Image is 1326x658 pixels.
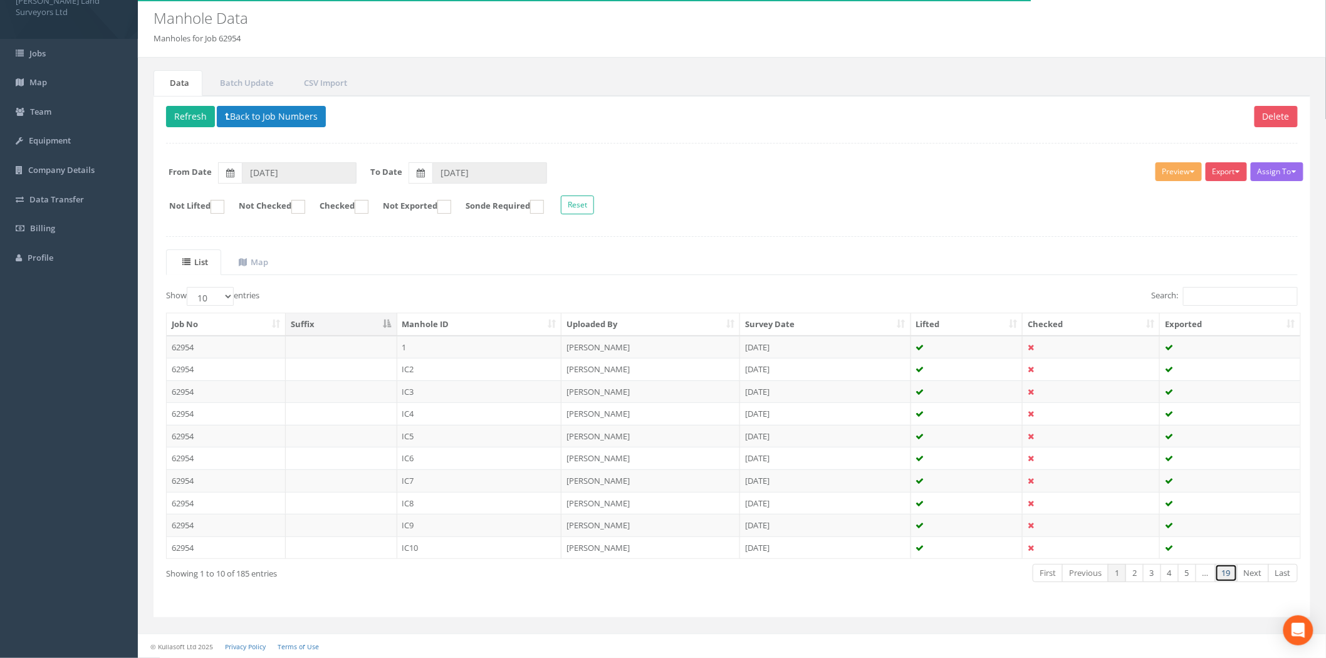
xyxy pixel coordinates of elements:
[740,469,911,492] td: [DATE]
[397,536,562,559] td: IC10
[1108,564,1126,582] a: 1
[166,106,215,127] button: Refresh
[561,492,740,514] td: [PERSON_NAME]
[561,514,740,536] td: [PERSON_NAME]
[167,536,286,559] td: 62954
[1251,162,1303,181] button: Assign To
[167,514,286,536] td: 62954
[226,200,305,214] label: Not Checked
[561,425,740,447] td: [PERSON_NAME]
[740,536,911,559] td: [DATE]
[166,563,627,580] div: Showing 1 to 10 of 185 entries
[740,380,911,403] td: [DATE]
[167,469,286,492] td: 62954
[169,166,212,178] label: From Date
[561,447,740,469] td: [PERSON_NAME]
[167,358,286,380] td: 62954
[1206,162,1247,181] button: Export
[453,200,544,214] label: Sonde Required
[740,492,911,514] td: [DATE]
[166,287,259,306] label: Show entries
[154,33,241,44] li: Manholes for Job 62954
[432,162,547,184] input: To Date
[1125,564,1144,582] a: 2
[561,313,740,336] th: Uploaded By: activate to sort column ascending
[561,536,740,559] td: [PERSON_NAME]
[239,256,268,268] uib-tab-heading: Map
[561,380,740,403] td: [PERSON_NAME]
[397,425,562,447] td: IC5
[1152,287,1298,306] label: Search:
[167,425,286,447] td: 62954
[1160,313,1300,336] th: Exported: activate to sort column ascending
[167,402,286,425] td: 62954
[167,380,286,403] td: 62954
[204,70,286,96] a: Batch Update
[166,249,221,275] a: List
[561,358,740,380] td: [PERSON_NAME]
[286,313,397,336] th: Suffix: activate to sort column descending
[217,106,326,127] button: Back to Job Numbers
[397,469,562,492] td: IC7
[740,447,911,469] td: [DATE]
[740,358,911,380] td: [DATE]
[1156,162,1202,181] button: Preview
[1023,313,1160,336] th: Checked: activate to sort column ascending
[397,514,562,536] td: IC9
[182,256,208,268] uib-tab-heading: List
[1215,564,1238,582] a: 19
[157,200,224,214] label: Not Lifted
[1062,564,1109,582] a: Previous
[278,642,319,651] a: Terms of Use
[561,469,740,492] td: [PERSON_NAME]
[397,313,562,336] th: Manhole ID: activate to sort column ascending
[1283,615,1313,645] div: Open Intercom Messenger
[1268,564,1298,582] a: Last
[911,313,1023,336] th: Lifted: activate to sort column ascending
[29,135,71,146] span: Equipment
[397,380,562,403] td: IC3
[167,313,286,336] th: Job No: activate to sort column ascending
[1196,564,1216,582] a: …
[561,336,740,358] td: [PERSON_NAME]
[30,106,51,117] span: Team
[167,492,286,514] td: 62954
[28,164,95,175] span: Company Details
[1033,564,1063,582] a: First
[1255,106,1298,127] button: Delete
[150,642,213,651] small: © Kullasoft Ltd 2025
[167,447,286,469] td: 62954
[1183,287,1298,306] input: Search:
[154,70,202,96] a: Data
[370,200,451,214] label: Not Exported
[740,336,911,358] td: [DATE]
[288,70,360,96] a: CSV Import
[1161,564,1179,582] a: 4
[740,425,911,447] td: [DATE]
[29,48,46,59] span: Jobs
[397,358,562,380] td: IC2
[1178,564,1196,582] a: 5
[29,194,84,205] span: Data Transfer
[740,402,911,425] td: [DATE]
[397,402,562,425] td: IC4
[561,402,740,425] td: [PERSON_NAME]
[222,249,281,275] a: Map
[371,166,403,178] label: To Date
[397,492,562,514] td: IC8
[307,200,368,214] label: Checked
[1237,564,1269,582] a: Next
[397,447,562,469] td: IC6
[167,336,286,358] td: 62954
[29,76,47,88] span: Map
[1143,564,1161,582] a: 3
[187,287,234,306] select: Showentries
[397,336,562,358] td: 1
[28,252,53,263] span: Profile
[242,162,357,184] input: From Date
[740,313,911,336] th: Survey Date: activate to sort column ascending
[30,222,55,234] span: Billing
[561,196,594,214] button: Reset
[740,514,911,536] td: [DATE]
[154,10,1114,26] h2: Manhole Data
